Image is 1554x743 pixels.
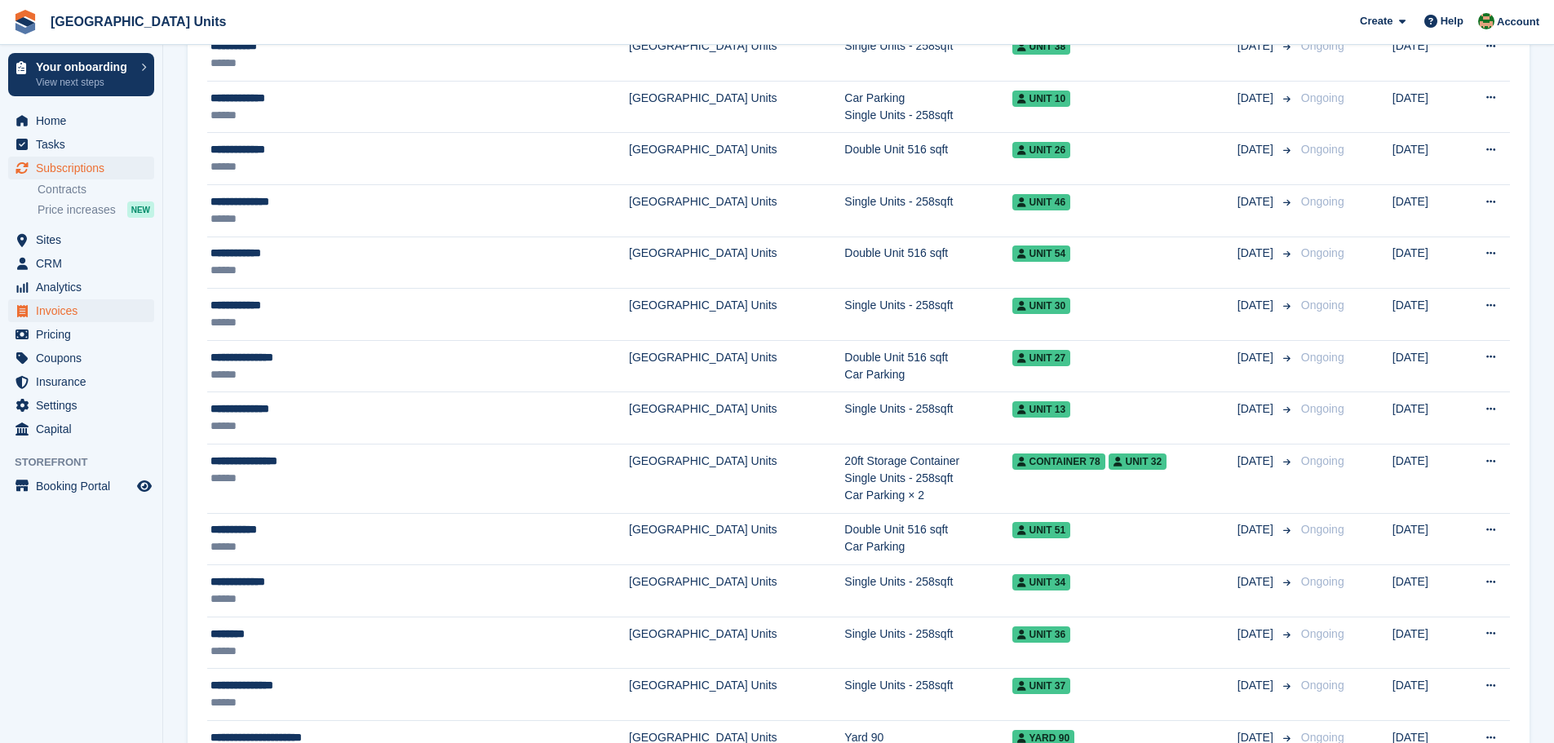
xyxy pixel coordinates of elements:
[1301,679,1344,692] span: Ongoing
[629,565,844,617] td: [GEOGRAPHIC_DATA] Units
[36,228,134,251] span: Sites
[1237,349,1277,366] span: [DATE]
[1301,143,1344,156] span: Ongoing
[38,201,154,219] a: Price increases NEW
[629,392,844,444] td: [GEOGRAPHIC_DATA] Units
[1237,400,1277,418] span: [DATE]
[1392,185,1460,237] td: [DATE]
[13,10,38,34] img: stora-icon-8386f47178a22dfd0bd8f6a31ec36ba5ce8667c1dd55bd0f319d3a0aa187defe.svg
[1012,245,1071,262] span: Unit 54
[1392,669,1460,721] td: [DATE]
[36,323,134,346] span: Pricing
[1012,142,1071,158] span: Unit 26
[844,289,1012,341] td: Single Units - 258sqft
[36,394,134,417] span: Settings
[1237,677,1277,694] span: [DATE]
[36,133,134,156] span: Tasks
[844,565,1012,617] td: Single Units - 258sqft
[8,323,154,346] a: menu
[629,185,844,237] td: [GEOGRAPHIC_DATA] Units
[8,347,154,369] a: menu
[8,252,154,275] a: menu
[629,29,844,82] td: [GEOGRAPHIC_DATA] Units
[844,29,1012,82] td: Single Units - 258sqft
[1237,521,1277,538] span: [DATE]
[1392,29,1460,82] td: [DATE]
[8,394,154,417] a: menu
[1012,453,1105,470] span: Container 78
[1237,626,1277,643] span: [DATE]
[1301,351,1344,364] span: Ongoing
[1441,13,1463,29] span: Help
[8,228,154,251] a: menu
[1301,575,1344,588] span: Ongoing
[1392,237,1460,289] td: [DATE]
[1237,90,1277,107] span: [DATE]
[629,617,844,669] td: [GEOGRAPHIC_DATA] Units
[36,109,134,132] span: Home
[629,340,844,392] td: [GEOGRAPHIC_DATA] Units
[1012,401,1071,418] span: Unit 13
[8,475,154,498] a: menu
[1237,245,1277,262] span: [DATE]
[1301,523,1344,536] span: Ongoing
[1012,194,1071,210] span: Unit 46
[1392,289,1460,341] td: [DATE]
[44,8,232,35] a: [GEOGRAPHIC_DATA] Units
[1012,38,1071,55] span: Unit 38
[629,289,844,341] td: [GEOGRAPHIC_DATA] Units
[36,157,134,179] span: Subscriptions
[1497,14,1539,30] span: Account
[36,276,134,299] span: Analytics
[1392,513,1460,565] td: [DATE]
[629,444,844,514] td: [GEOGRAPHIC_DATA] Units
[1237,193,1277,210] span: [DATE]
[1301,454,1344,467] span: Ongoing
[1301,195,1344,208] span: Ongoing
[1237,573,1277,590] span: [DATE]
[1012,626,1071,643] span: Unit 36
[8,418,154,440] a: menu
[844,81,1012,133] td: Car Parking Single Units - 258sqft
[8,299,154,322] a: menu
[844,617,1012,669] td: Single Units - 258sqft
[8,276,154,299] a: menu
[1237,38,1277,55] span: [DATE]
[38,182,154,197] a: Contracts
[844,669,1012,721] td: Single Units - 258sqft
[127,201,154,218] div: NEW
[1392,565,1460,617] td: [DATE]
[1392,133,1460,185] td: [DATE]
[36,370,134,393] span: Insurance
[1478,13,1494,29] img: Ursula Johns
[8,109,154,132] a: menu
[1392,617,1460,669] td: [DATE]
[1360,13,1392,29] span: Create
[844,513,1012,565] td: Double Unit 516 sqft Car Parking
[629,133,844,185] td: [GEOGRAPHIC_DATA] Units
[1301,91,1344,104] span: Ongoing
[8,133,154,156] a: menu
[629,81,844,133] td: [GEOGRAPHIC_DATA] Units
[844,185,1012,237] td: Single Units - 258sqft
[629,669,844,721] td: [GEOGRAPHIC_DATA] Units
[844,237,1012,289] td: Double Unit 516 sqft
[1012,522,1071,538] span: Unit 51
[8,157,154,179] a: menu
[629,237,844,289] td: [GEOGRAPHIC_DATA] Units
[36,252,134,275] span: CRM
[36,475,134,498] span: Booking Portal
[1301,402,1344,415] span: Ongoing
[135,476,154,496] a: Preview store
[36,61,133,73] p: Your onboarding
[1012,574,1071,590] span: Unit 34
[1301,299,1344,312] span: Ongoing
[1237,141,1277,158] span: [DATE]
[1392,444,1460,514] td: [DATE]
[1301,246,1344,259] span: Ongoing
[8,53,154,96] a: Your onboarding View next steps
[8,370,154,393] a: menu
[844,133,1012,185] td: Double Unit 516 sqft
[38,202,116,218] span: Price increases
[1301,39,1344,52] span: Ongoing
